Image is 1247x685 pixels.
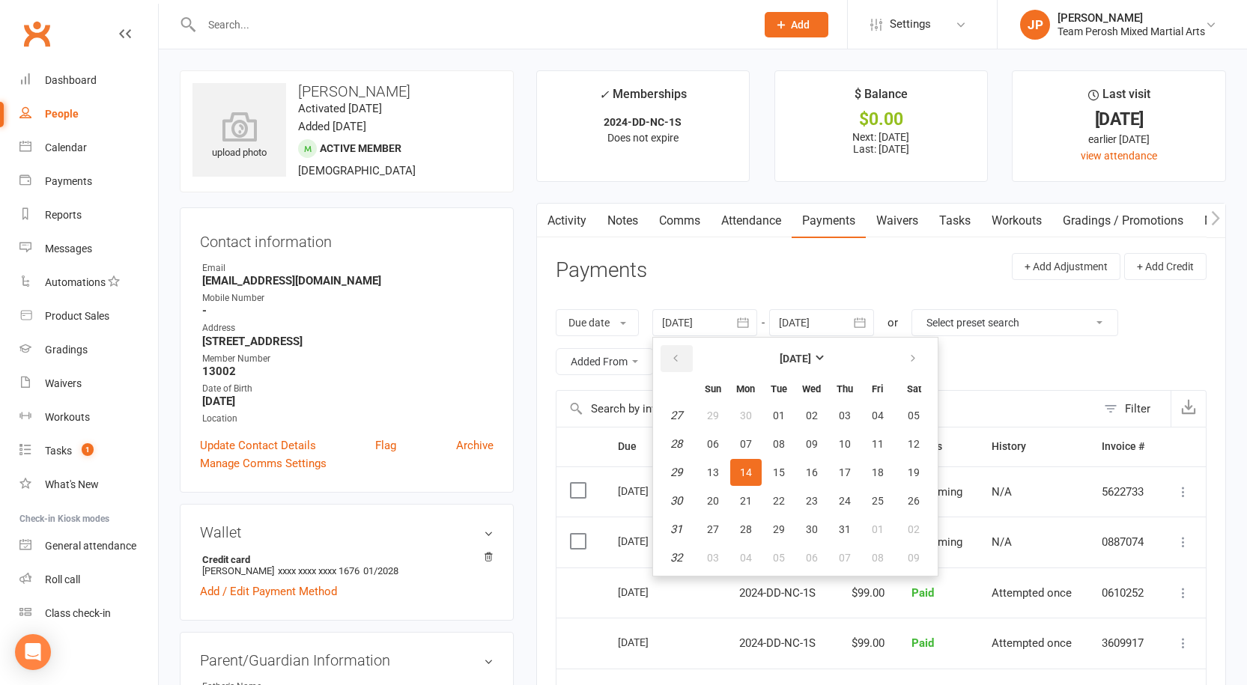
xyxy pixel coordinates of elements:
strong: [EMAIL_ADDRESS][DOMAIN_NAME] [202,274,494,287]
button: 04 [730,544,762,571]
span: Attempted once [992,636,1072,650]
button: Add [765,12,828,37]
button: 21 [730,487,762,514]
div: Payments [45,175,92,187]
span: Paid [911,636,934,650]
div: General attendance [45,540,136,552]
div: Team Perosh Mixed Martial Arts [1058,25,1205,38]
span: 31 [839,523,851,535]
span: 21 [740,495,752,507]
small: Wednesday [802,383,821,395]
button: 11 [862,430,893,457]
button: 03 [829,402,861,429]
div: Gradings [45,344,88,356]
span: 01 [773,410,785,421]
th: Status [898,427,978,466]
span: 10 [839,438,851,450]
span: 05 [773,552,785,564]
strong: 2024-DD-NC-1S [604,116,682,128]
div: JP [1020,10,1050,40]
a: Gradings / Promotions [1052,204,1194,238]
span: 2024-DD-NC-1S [739,636,816,650]
a: Payments [19,165,158,198]
input: Search... [197,14,745,35]
span: 08 [773,438,785,450]
span: 06 [806,552,818,564]
time: Activated [DATE] [298,102,382,115]
button: 03 [697,544,729,571]
a: Notes [597,204,649,238]
div: Roll call [45,573,80,585]
span: 15 [773,466,785,478]
button: 18 [862,459,893,486]
span: 22 [773,495,785,507]
button: 30 [796,516,828,543]
button: 02 [895,516,933,543]
p: Next: [DATE] Last: [DATE] [789,131,974,155]
strong: [DATE] [780,353,811,365]
span: 26 [908,495,920,507]
span: 12 [908,438,920,450]
button: + Add Adjustment [1012,253,1120,280]
a: Activity [537,204,597,238]
td: $99.00 [832,567,898,618]
span: N/A [992,485,1012,499]
td: 0610252 [1088,567,1159,618]
a: Payments [792,204,866,238]
a: Workouts [19,401,158,434]
td: $99.00 [832,618,898,669]
span: 02 [806,410,818,421]
div: upload photo [192,112,286,161]
div: Mobile Number [202,291,494,305]
em: 31 [670,523,682,536]
button: 29 [763,516,795,543]
button: 20 [697,487,729,514]
span: Does not expire [607,132,679,144]
span: 01/2028 [363,565,398,576]
strong: [DATE] [202,395,494,408]
button: 08 [763,430,795,457]
small: Friday [872,383,883,395]
a: Reports [19,198,158,232]
span: 20 [707,495,719,507]
div: Class check-in [45,607,111,619]
small: Tuesday [771,383,787,395]
li: [PERSON_NAME] [200,552,494,579]
span: 24 [839,495,851,507]
div: Location [202,412,494,426]
button: 24 [829,487,861,514]
span: 1 [82,443,94,456]
button: 06 [697,430,729,457]
a: Roll call [19,563,158,597]
time: Added [DATE] [298,120,366,133]
button: 06 [796,544,828,571]
span: 13 [707,466,719,478]
em: 27 [670,409,682,422]
a: view attendance [1081,150,1157,162]
span: 29 [773,523,785,535]
div: Last visit [1088,85,1150,112]
span: 29 [707,410,719,421]
span: 16 [806,466,818,478]
span: 27 [707,523,719,535]
button: 07 [829,544,861,571]
a: Automations [19,266,158,299]
a: Flag [375,436,396,454]
a: General attendance kiosk mode [19,529,158,563]
a: Add / Edit Payment Method [200,582,337,600]
div: Messages [45,243,92,255]
div: Workouts [45,411,90,423]
span: 19 [908,466,920,478]
h3: Parent/Guardian Information [200,652,494,669]
span: 07 [740,438,752,450]
a: Dashboard [19,64,158,97]
span: 06 [707,438,719,450]
span: 11 [872,438,884,450]
strong: - [202,304,494,317]
button: 19 [895,459,933,486]
a: Manage Comms Settings [200,454,327,472]
button: 23 [796,487,828,514]
a: Workouts [981,204,1052,238]
div: [PERSON_NAME] [1058,11,1205,25]
span: 2024-DD-NC-1S [739,586,816,600]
